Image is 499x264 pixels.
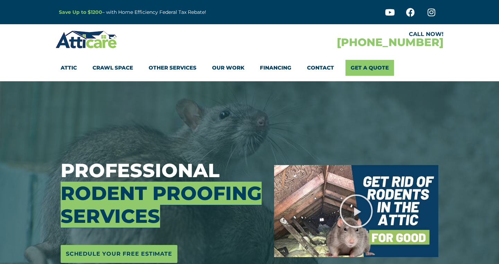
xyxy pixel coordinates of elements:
p: – with Home Efficiency Federal Tax Rebate! [59,8,283,16]
a: Contact [307,60,334,76]
a: Attic [61,60,77,76]
span: Schedule Your Free Estimate [66,248,172,260]
a: Our Work [212,60,244,76]
a: Crawl Space [93,60,133,76]
h3: Professional [61,159,264,228]
div: CALL NOW! [249,31,444,37]
a: Other Services [149,60,196,76]
div: Play Video [339,194,374,228]
a: Financing [260,60,291,76]
a: Save Up to $1200 [59,9,102,15]
a: Schedule Your Free Estimate [61,245,177,263]
span: Rodent Proofing Services [61,182,262,228]
a: Get A Quote [345,60,394,76]
nav: Menu [61,60,438,76]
